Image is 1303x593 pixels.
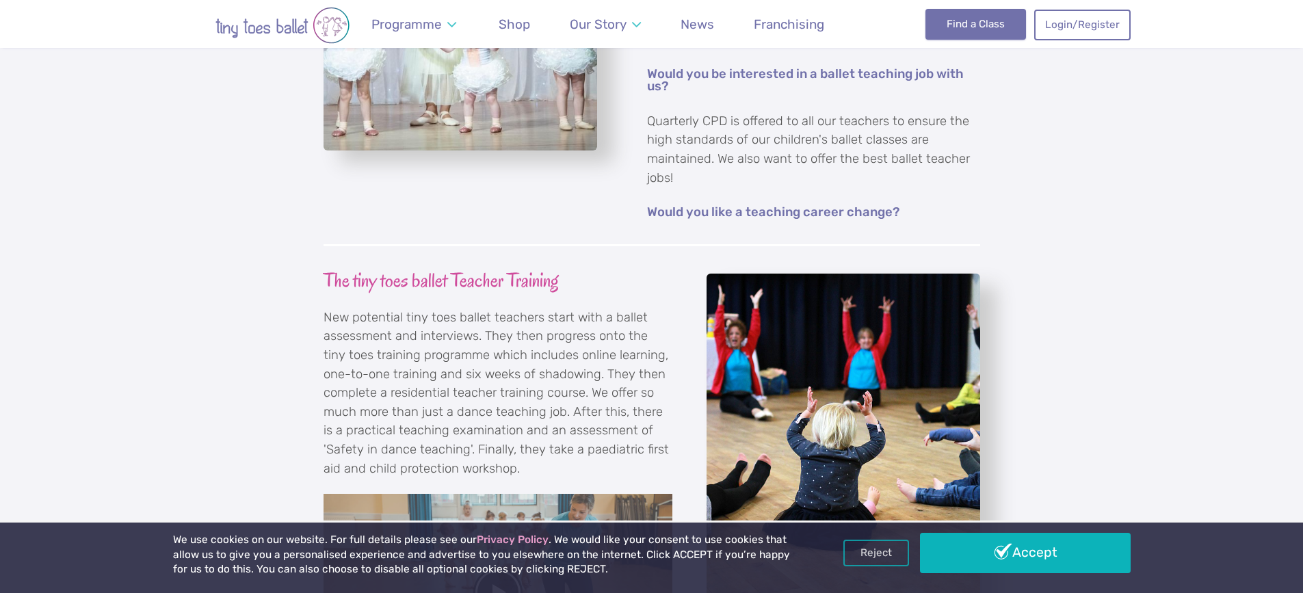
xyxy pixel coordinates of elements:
img: tiny toes ballet [173,7,392,44]
a: Franchising [748,8,831,40]
a: Login/Register [1034,10,1130,40]
span: Shop [499,16,530,32]
a: Find a Class [925,9,1026,39]
span: Our Story [570,16,627,32]
span: Programme [371,16,442,32]
a: Would you like a teaching career change? [647,206,899,220]
p: Quarterly CPD is offered to all our teachers to ensure the high standards of our children's balle... [647,112,980,187]
a: Accept [920,533,1131,572]
a: Our Story [563,8,647,40]
span: Franchising [754,16,824,32]
h3: The tiny toes ballet Teacher Training [324,268,672,293]
p: New potential tiny toes ballet teachers start with a ballet assessment and interviews. They then ... [324,308,672,478]
a: Reject [843,540,909,566]
a: Privacy Policy [477,533,549,546]
p: We use cookies on our website. For full details please see our . We would like your consent to us... [173,533,795,577]
a: Programme [365,8,463,40]
a: Would you be interested in a ballet teaching job with us? [647,68,980,94]
span: News [681,16,714,32]
a: Shop [492,8,537,40]
a: News [674,8,721,40]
